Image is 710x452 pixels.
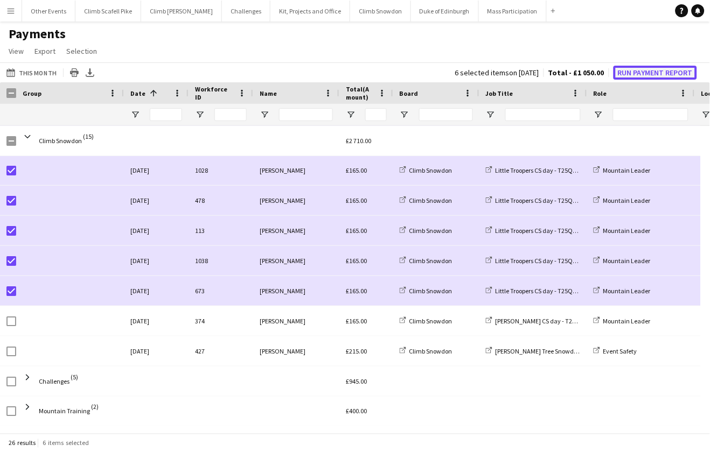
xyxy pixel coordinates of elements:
span: Challenges [39,377,69,385]
a: Little Troopers CS day - T25Q2CS-9398 [486,257,598,265]
span: Climb Snowdon [409,347,453,355]
span: Mountain Training [39,407,90,415]
span: [PERSON_NAME] Tree Snowdon 6 - T25Q2CS-9536 [496,347,630,355]
span: Export [34,46,55,56]
a: Selection [62,44,101,58]
span: Date [130,89,145,97]
span: Mountain Leader [603,166,651,174]
span: £215.00 [346,347,367,355]
button: Climb Snowdon [350,1,411,22]
a: Little Troopers CS day - T25Q2CS-9398 [486,166,598,174]
a: Export [30,44,60,58]
app-action-btn: Export XLSX [83,66,96,79]
button: Challenges [222,1,270,22]
a: Little Troopers CS day - T25Q2CS-9398 [486,287,598,295]
span: Climb Snowdon [409,166,453,174]
div: [DATE] [124,306,189,336]
button: Duke of Edinburgh [411,1,479,22]
button: Run Payment Report [614,66,697,80]
span: (2) [91,397,99,418]
button: Open Filter Menu [486,110,496,119]
span: Climb Snowdon [409,227,453,235]
button: Open Filter Menu [594,110,603,119]
span: [PERSON_NAME] [260,347,305,355]
span: Board [400,89,419,97]
input: Amount Filter Input [365,108,387,121]
input: Name Filter Input [279,108,333,121]
a: Mountain Leader [594,227,651,235]
input: Workforce ID Filter Input [214,108,247,121]
input: Job Title Filter Input [505,108,581,121]
span: £165.00 [346,227,367,235]
button: Open Filter Menu [346,110,356,119]
a: Little Troopers CS day - T25Q2CS-9398 [486,227,598,235]
span: Total - £1 050.00 [548,68,604,77]
a: Climb Snowdon [400,257,453,265]
a: Climb Snowdon [400,317,453,325]
span: [PERSON_NAME] [260,166,305,174]
span: £165.00 [346,166,367,174]
span: Mountain Leader [603,196,651,204]
a: Climb Snowdon [400,166,453,174]
span: Climb Snowdon [409,257,453,265]
span: £945.00 [346,377,367,385]
a: Mountain Leader [594,287,651,295]
span: [PERSON_NAME] [260,317,305,325]
button: Open Filter Menu [130,110,140,119]
a: [PERSON_NAME] Tree Snowdon 6 - T25Q2CS-9536 [486,347,630,355]
span: Little Troopers CS day - T25Q2CS-9398 [496,287,598,295]
span: Workforce ID [195,85,234,101]
span: Climb Snowdon [409,317,453,325]
button: Open Filter Menu [260,110,269,119]
span: Group [23,89,41,97]
span: Mountain Leader [603,317,651,325]
span: Role [594,89,607,97]
a: Event Safety [594,347,637,355]
span: £165.00 [346,317,367,325]
span: £165.00 [346,257,367,265]
a: Mountain Leader [594,317,651,325]
div: 374 [189,306,253,336]
input: Date Filter Input [150,108,182,121]
span: Job Title [486,89,513,97]
span: (5) [71,366,78,387]
span: [PERSON_NAME] [260,196,305,204]
span: Climb Snowdon [39,137,82,145]
span: £400.00 [346,407,367,415]
span: Mountain Leader [603,287,651,295]
div: [DATE] [124,216,189,245]
button: Open Filter Menu [400,110,409,119]
div: 6 selected items on [DATE] [455,69,539,76]
span: [PERSON_NAME] CS day - T25Q2CS-9776 [496,317,606,325]
a: Climb Snowdon [400,227,453,235]
div: 1038 [189,246,253,276]
span: Little Troopers CS day - T25Q2CS-9398 [496,227,598,235]
span: Mountain Leader [603,257,651,265]
div: 113 [189,216,253,245]
span: Climb Snowdon [409,287,453,295]
div: 1028 [189,156,253,185]
div: [DATE] [124,186,189,215]
button: Climb Scafell Pike [75,1,141,22]
a: Mountain Leader [594,166,651,174]
a: Climb Snowdon [400,196,453,204]
a: Mountain Leader [594,196,651,204]
span: Little Troopers CS day - T25Q2CS-9398 [496,257,598,265]
div: 478 [189,186,253,215]
span: Little Troopers CS day - T25Q2CS-9398 [496,196,598,204]
span: Climb Snowdon [409,196,453,204]
span: 6 items selected [43,439,89,447]
span: [PERSON_NAME] [260,257,305,265]
span: £165.00 [346,196,367,204]
span: [PERSON_NAME] [260,227,305,235]
button: Open Filter Menu [195,110,205,119]
input: Board Filter Input [419,108,473,121]
a: Mountain Leader [594,257,651,265]
button: Other Events [22,1,75,22]
button: Kit, Projects and Office [270,1,350,22]
a: Climb Snowdon [400,287,453,295]
span: Mountain Leader [603,227,651,235]
div: [DATE] [124,336,189,366]
span: Total(Amount) [346,85,374,101]
span: Selection [66,46,97,56]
